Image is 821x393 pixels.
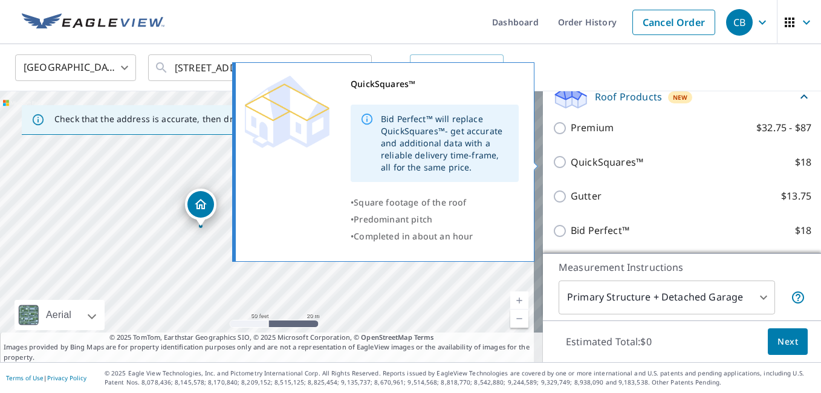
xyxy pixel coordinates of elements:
[510,291,528,310] a: Current Level 19, Zoom In
[559,260,805,274] p: Measurement Instructions
[410,54,503,81] a: Upload Blueprint
[571,189,602,204] p: Gutter
[795,155,811,170] p: $18
[571,155,643,170] p: QuickSquares™
[571,120,614,135] p: Premium
[795,223,811,238] p: $18
[414,333,434,342] a: Terms
[351,228,519,245] div: •
[245,76,329,148] img: Premium
[42,300,75,330] div: Aerial
[559,281,775,314] div: Primary Structure + Detached Garage
[384,54,504,81] div: OR
[15,300,105,330] div: Aerial
[553,82,811,111] div: Roof ProductsNew
[673,93,688,102] span: New
[15,51,136,85] div: [GEOGRAPHIC_DATA]
[354,213,432,225] span: Predominant pitch
[781,189,811,204] p: $13.75
[556,328,661,355] p: Estimated Total: $0
[768,328,808,356] button: Next
[351,211,519,228] div: •
[354,230,473,242] span: Completed in about an hour
[351,76,519,93] div: QuickSquares™
[22,13,164,31] img: EV Logo
[105,369,815,387] p: © 2025 Eagle View Technologies, Inc. and Pictometry International Corp. All Rights Reserved. Repo...
[571,223,629,238] p: Bid Perfect™
[510,310,528,328] a: Current Level 19, Zoom Out
[777,334,798,349] span: Next
[351,194,519,211] div: •
[47,374,86,382] a: Privacy Policy
[756,120,811,135] p: $32.75 - $87
[54,114,403,125] p: Check that the address is accurate, then drag the marker over the correct structure.
[109,333,434,343] span: © 2025 TomTom, Earthstar Geographics SIO, © 2025 Microsoft Corporation, ©
[175,51,347,85] input: Search by address or latitude-longitude
[791,290,805,305] span: Your report will include the primary structure and a detached garage if one exists.
[185,189,216,226] div: Dropped pin, building 1, Residential property, 1125 Woodmont Dr Centerville, TN 37033
[381,108,509,178] div: Bid Perfect™ will replace QuickSquares™- get accurate and additional data with a reliable deliver...
[726,9,753,36] div: CB
[595,89,662,104] p: Roof Products
[6,374,86,382] p: |
[632,10,715,35] a: Cancel Order
[6,374,44,382] a: Terms of Use
[361,333,412,342] a: OpenStreetMap
[354,197,466,208] span: Square footage of the roof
